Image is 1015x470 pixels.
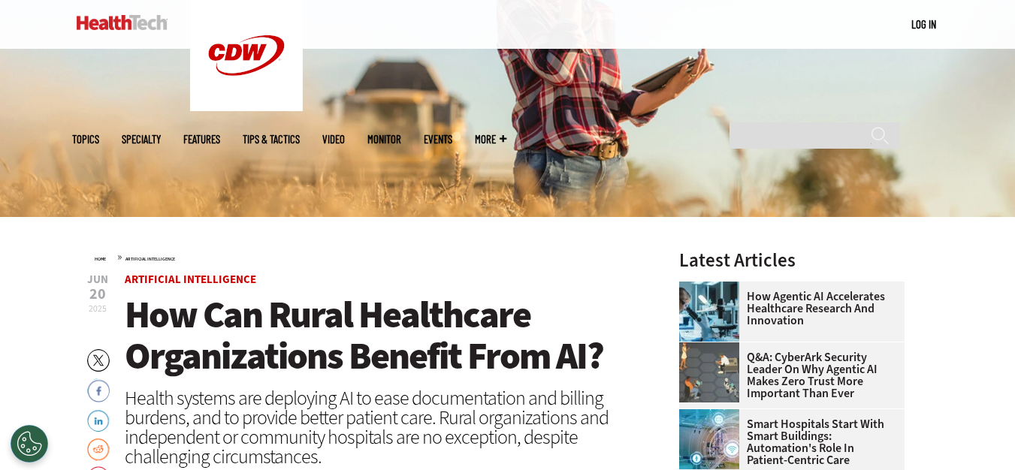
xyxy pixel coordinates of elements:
a: Features [183,134,220,145]
a: MonITor [367,134,401,145]
div: Health systems are deploying AI to ease documentation and billing burdens, and to provide better ... [125,388,640,466]
span: Specialty [122,134,161,145]
a: Smart hospital [679,409,747,421]
a: CDW [190,99,303,115]
a: Events [424,134,452,145]
a: Artificial Intelligence [125,256,175,262]
a: Group of humans and robots accessing a network [679,342,747,354]
img: Group of humans and robots accessing a network [679,342,739,402]
button: Open Preferences [11,425,48,462]
a: Artificial Intelligence [125,272,256,287]
span: How Can Rural Healthcare Organizations Benefit From AI? [125,290,603,381]
a: Log in [911,17,936,31]
div: » [95,251,640,263]
span: More [475,134,506,145]
span: 20 [87,287,108,302]
a: Q&A: CyberArk Security Leader on Why Agentic AI Makes Zero Trust More Important Than Ever [679,351,896,399]
div: Cookies Settings [11,425,48,462]
a: Smart Hospitals Start With Smart Buildings: Automation's Role in Patient-Centric Care [679,418,896,466]
span: Topics [72,134,99,145]
div: User menu [911,17,936,32]
span: 2025 [89,303,107,315]
a: Tips & Tactics [243,134,300,145]
img: scientist looks through microscope in lab [679,282,739,342]
a: Video [322,134,345,145]
a: How Agentic AI Accelerates Healthcare Research and Innovation [679,291,896,327]
img: Smart hospital [679,409,739,469]
a: Home [95,256,106,262]
span: Jun [87,274,108,285]
a: scientist looks through microscope in lab [679,282,747,294]
img: Home [77,15,168,30]
h3: Latest Articles [679,251,905,270]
